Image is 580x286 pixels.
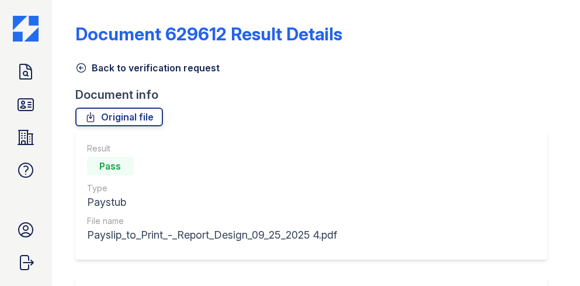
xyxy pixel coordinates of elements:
div: Document info [75,87,557,103]
div: Type [87,182,337,194]
div: Pass [87,157,134,175]
a: Document 629612 Result Details [75,23,342,44]
div: Paystub [87,194,337,211]
a: Back to verification request [75,61,220,75]
div: Payslip_to_Print_-_Report_Design_09_25_2025 4.pdf [87,227,337,243]
iframe: chat widget [531,239,568,274]
div: Result [87,143,337,154]
div: File name [87,215,337,227]
img: CE_Icon_Blue-c292c112584629df590d857e76928e9f676e5b41ef8f769ba2f05ee15b207248.png [13,16,39,42]
a: Original file [75,108,163,126]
